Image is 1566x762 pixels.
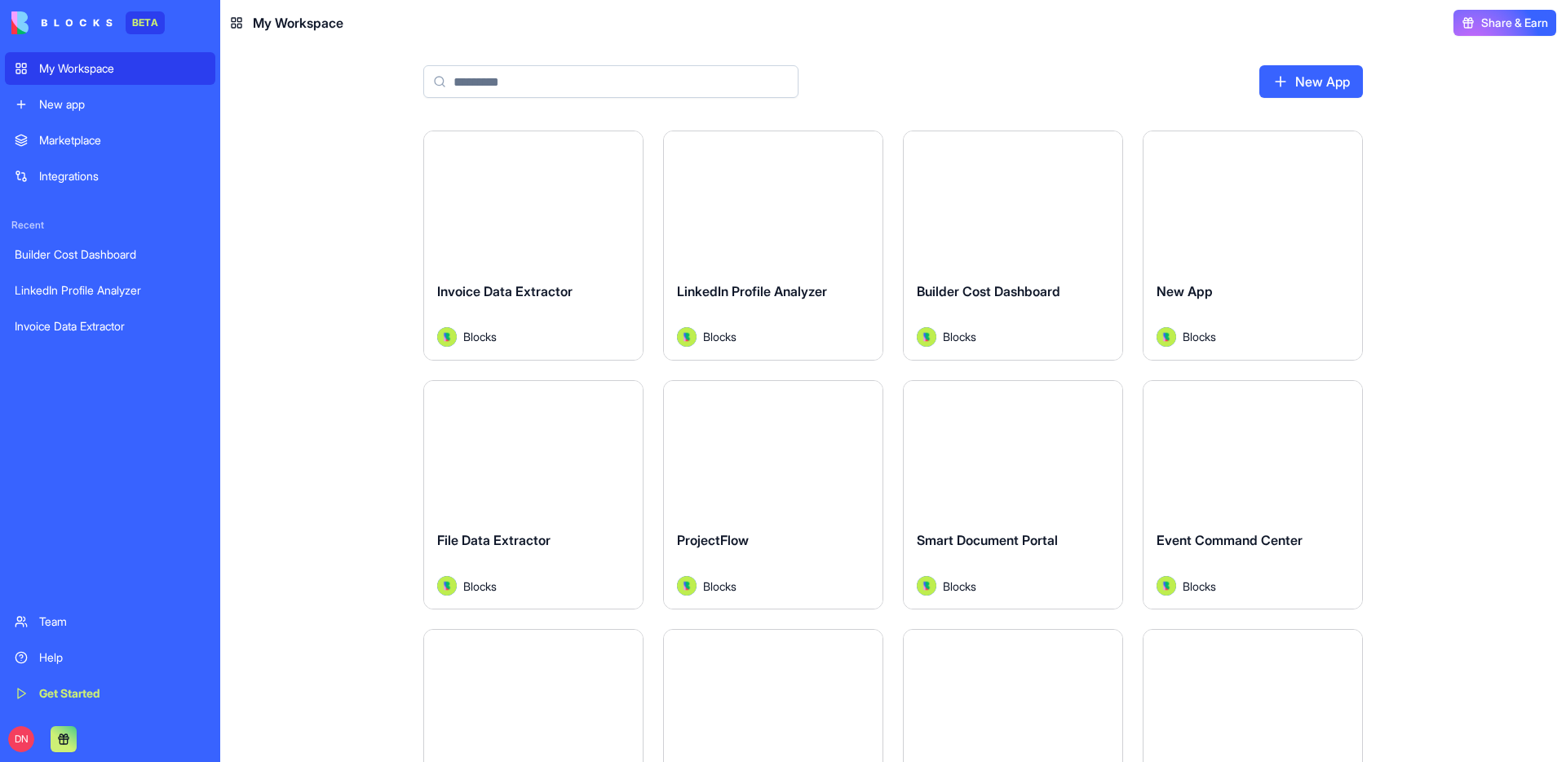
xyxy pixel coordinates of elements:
[1481,15,1548,31] span: Share & Earn
[1183,578,1216,595] span: Blocks
[917,327,936,347] img: Avatar
[5,641,215,674] a: Help
[423,131,644,361] a: Invoice Data ExtractorAvatarBlocks
[5,274,215,307] a: LinkedIn Profile Analyzer
[1453,10,1556,36] button: Share & Earn
[39,60,206,77] div: My Workspace
[1143,131,1363,361] a: New AppAvatarBlocks
[437,576,457,596] img: Avatar
[5,310,215,343] a: Invoice Data Extractor
[126,11,165,34] div: BETA
[39,168,206,184] div: Integrations
[437,327,457,347] img: Avatar
[677,283,827,299] span: LinkedIn Profile Analyzer
[5,219,215,232] span: Recent
[1183,328,1216,345] span: Blocks
[5,52,215,85] a: My Workspace
[663,131,883,361] a: LinkedIn Profile AnalyzerAvatarBlocks
[5,677,215,710] a: Get Started
[463,578,497,595] span: Blocks
[253,13,343,33] span: My Workspace
[1259,65,1363,98] a: New App
[423,380,644,610] a: File Data ExtractorAvatarBlocks
[903,131,1123,361] a: Builder Cost DashboardAvatarBlocks
[943,328,976,345] span: Blocks
[703,328,737,345] span: Blocks
[5,124,215,157] a: Marketplace
[917,532,1058,548] span: Smart Document Portal
[703,578,737,595] span: Blocks
[39,685,206,702] div: Get Started
[677,576,697,596] img: Avatar
[1143,380,1363,610] a: Event Command CenterAvatarBlocks
[1157,327,1176,347] img: Avatar
[917,283,1060,299] span: Builder Cost Dashboard
[463,328,497,345] span: Blocks
[39,649,206,666] div: Help
[39,614,206,630] div: Team
[1157,283,1213,299] span: New App
[437,283,573,299] span: Invoice Data Extractor
[917,576,936,596] img: Avatar
[11,11,165,34] a: BETA
[5,88,215,121] a: New app
[15,246,206,263] div: Builder Cost Dashboard
[1157,532,1303,548] span: Event Command Center
[39,96,206,113] div: New app
[903,380,1123,610] a: Smart Document PortalAvatarBlocks
[1157,576,1176,596] img: Avatar
[677,327,697,347] img: Avatar
[8,726,34,752] span: DN
[5,160,215,193] a: Integrations
[11,11,113,34] img: logo
[15,318,206,334] div: Invoice Data Extractor
[39,132,206,148] div: Marketplace
[437,532,551,548] span: File Data Extractor
[663,380,883,610] a: ProjectFlowAvatarBlocks
[15,282,206,299] div: LinkedIn Profile Analyzer
[5,605,215,638] a: Team
[943,578,976,595] span: Blocks
[5,238,215,271] a: Builder Cost Dashboard
[677,532,749,548] span: ProjectFlow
